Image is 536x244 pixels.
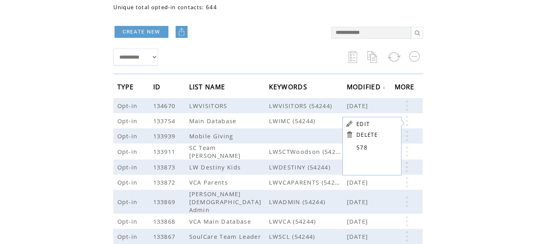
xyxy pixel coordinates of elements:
span: Mobile Giving [189,132,235,140]
img: upload.png [178,28,186,36]
span: Opt-in [117,178,140,186]
span: SC Team [PERSON_NAME] [189,144,243,159]
a: EDIT [356,120,370,128]
span: Opt-in [117,198,140,206]
span: LW Destiny Kids [189,163,243,171]
span: Opt-in [117,117,140,125]
span: Opt-in [117,102,140,110]
span: VCA Parents [189,178,230,186]
span: Unique total opted-in contacts: 644 [113,4,218,11]
span: LWVCAPARENTS (54244) [269,178,347,186]
span: 133868 [153,217,178,225]
span: MODIFIED [347,81,383,95]
span: Opt-in [117,148,140,155]
a: CREATE NEW [115,26,168,38]
a: KEYWORDS [269,84,310,89]
span: Opt-in [117,163,140,171]
a: ID [153,84,163,89]
span: Opt-in [117,232,140,240]
span: 133754 [153,117,178,125]
span: SoulCare Team Leader [189,232,263,240]
span: VCA Main Database [189,217,253,225]
a: 578 [356,142,396,153]
span: 133939 [153,132,178,140]
span: LWIMC (54244) [269,117,347,125]
span: LWSCL (54244) [269,232,347,240]
span: Main Database [189,117,239,125]
span: 133869 [153,198,178,206]
span: LWVCA (54244) [269,217,347,225]
span: 133867 [153,232,178,240]
span: [DATE] [347,102,370,110]
span: MORE [395,81,417,95]
span: KEYWORDS [269,81,310,95]
span: [DATE] [347,232,370,240]
span: 133911 [153,148,178,155]
span: 133873 [153,163,178,171]
span: LWVISITORS [189,102,229,110]
span: Opt-in [117,132,140,140]
span: [DATE] [347,198,370,206]
span: Opt-in [117,217,140,225]
a: LIST NAME [189,84,227,89]
span: LWSCTWoodson (54244) [269,148,347,155]
span: [PERSON_NAME][DEMOGRAPHIC_DATA] Admin [189,190,262,214]
span: TYPE [117,81,136,95]
a: DELETE [356,131,378,138]
span: 133872 [153,178,178,186]
span: [DATE] [347,217,370,225]
span: LIST NAME [189,81,227,95]
span: LWADMIN (54244) [269,198,347,206]
a: MODIFIED↓ [347,85,386,89]
span: ID [153,81,163,95]
span: LWDESTINY (54244) [269,163,347,171]
a: TYPE [117,84,136,89]
span: 134670 [153,102,178,110]
span: LWVISITORS (54244) [269,102,347,110]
